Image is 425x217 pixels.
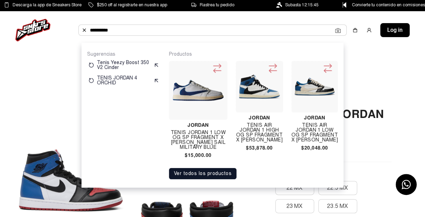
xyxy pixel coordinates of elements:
[275,199,314,213] button: 23 MX
[172,64,225,117] img: TENIS JORDAN 1 LOW OG SP FRAGMENT X TRAVIS SCOTT SAIL MILITARY BLUE
[387,26,403,34] span: Log in
[200,1,234,9] span: Rastrea tu pedido
[239,66,280,107] img: Tenis Air Jordan 1 High Og Sp Fragment X Travis Scott
[352,27,358,33] img: shopping
[352,1,425,9] span: Convierte tu contenido en comisiones
[291,123,338,142] h4: TENIS AIR JORDAN 1 LOW OG SP FRAGMENT X [PERSON_NAME]
[88,62,94,68] img: restart.svg
[88,78,94,83] img: restart.svg
[340,2,349,8] img: Control Point Icon
[318,181,357,195] button: 22.5 MX
[154,78,159,83] img: suggest.svg
[97,60,151,70] p: Tenis Yeezy Boost 350 V2 Cinder
[82,27,87,33] img: Buscar
[169,168,237,179] button: Ver todos los productos
[318,199,357,213] button: 23.5 MX
[169,130,228,150] h4: TENIS JORDAN 1 LOW OG SP FRAGMENT X [PERSON_NAME] SAIL MILITARY BLUE
[15,19,50,41] img: logo
[169,122,228,127] h4: Jordan
[366,27,372,33] img: user
[335,28,341,33] img: Cámara
[87,51,161,57] p: Sugerencias
[154,62,159,68] img: suggest.svg
[291,145,338,150] h4: $20,048.00
[291,115,338,120] h4: Jordan
[236,145,283,150] h4: $53,878.00
[236,123,283,142] h4: Tenis Air Jordan 1 High Og Sp Fragment X [PERSON_NAME]
[236,115,283,120] h4: Jordan
[169,51,338,57] p: Productos
[169,153,228,157] h4: $15,000.00
[294,66,335,107] img: TENIS AIR JORDAN 1 LOW OG SP FRAGMENT X TRAVIS SCOTT
[97,76,151,85] p: TENIS JORDAN 4 ORCHID
[13,1,82,9] span: Descarga la app de Sneakers Store
[97,1,167,9] span: $250 off al registrarte en nuestra app
[275,181,314,195] button: 22 MX
[285,1,319,9] span: Subasta 12:15:45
